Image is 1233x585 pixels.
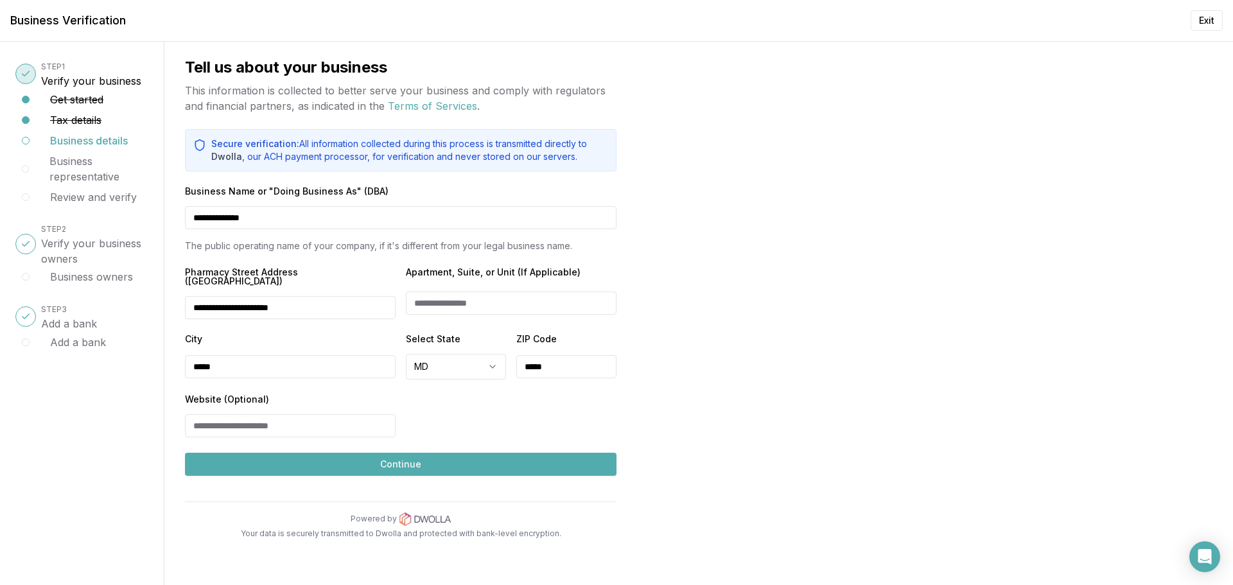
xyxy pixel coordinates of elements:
h3: Verify your business [41,73,141,89]
h3: Add a bank [41,316,97,331]
button: STEP1Verify your business [41,58,141,89]
label: Business Name or "Doing Business As" (DBA) [185,187,616,196]
p: Your data is securely transmitted to Dwolla and protected with bank-level encryption. [185,528,616,539]
button: Continue [185,453,616,476]
span: STEP 3 [41,304,67,314]
p: All information collected during this process is transmitted directly to , our ACH payment proces... [211,137,608,163]
button: Get started [50,92,103,107]
label: ZIP Code [516,335,616,345]
p: Powered by [351,514,397,524]
span: STEP 1 [41,62,65,71]
label: City [185,335,396,345]
h3: Verify your business owners [41,236,148,266]
a: Dwolla [211,151,242,162]
p: This information is collected to better serve your business and comply with regulators and financ... [185,83,616,114]
button: Business representative [49,153,148,184]
label: Website (Optional) [185,395,396,404]
button: Business details [50,133,128,148]
label: Select State [406,335,506,344]
button: Add a bank [50,335,106,350]
label: Pharmacy Street Address ([GEOGRAPHIC_DATA]) [185,268,396,286]
h1: Business Verification [10,12,126,30]
a: Terms of Services [388,100,477,112]
img: Dwolla [399,512,451,526]
button: Business owners [50,269,133,284]
h2: Tell us about your business [185,57,616,78]
button: Tax details [50,112,101,128]
p: The public operating name of your company, if it's different from your legal business name. [185,240,616,252]
label: Apartment, Suite, or Unit (If Applicable) [406,268,616,281]
button: STEP2Verify your business owners [41,220,148,266]
button: STEP3Add a bank [41,301,97,331]
div: Open Intercom Messenger [1189,541,1220,572]
span: STEP 2 [41,224,66,234]
span: Secure verification: [211,138,299,149]
button: Exit [1191,10,1223,31]
button: Review and verify [50,189,137,205]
